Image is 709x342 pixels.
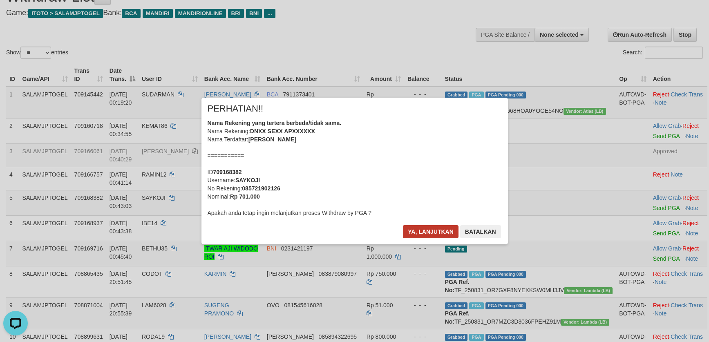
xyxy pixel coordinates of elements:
button: Ya, lanjutkan [403,225,459,238]
b: 709168382 [213,169,242,175]
b: 085721902126 [242,185,280,192]
b: DNXX SEXX APXXXXXX [250,128,315,134]
button: Open LiveChat chat widget [3,3,28,28]
b: Rp 701.000 [230,193,260,200]
b: Nama Rekening yang tertera berbeda/tidak sama. [208,120,342,126]
b: [PERSON_NAME] [248,136,296,143]
button: Batalkan [460,225,501,238]
span: PERHATIAN!! [208,105,264,113]
div: Nama Rekening: Nama Terdaftar: =========== ID Username: No Rekening: Nominal: Apakah anda tetap i... [208,119,502,217]
b: SAYKOJI [235,177,260,183]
